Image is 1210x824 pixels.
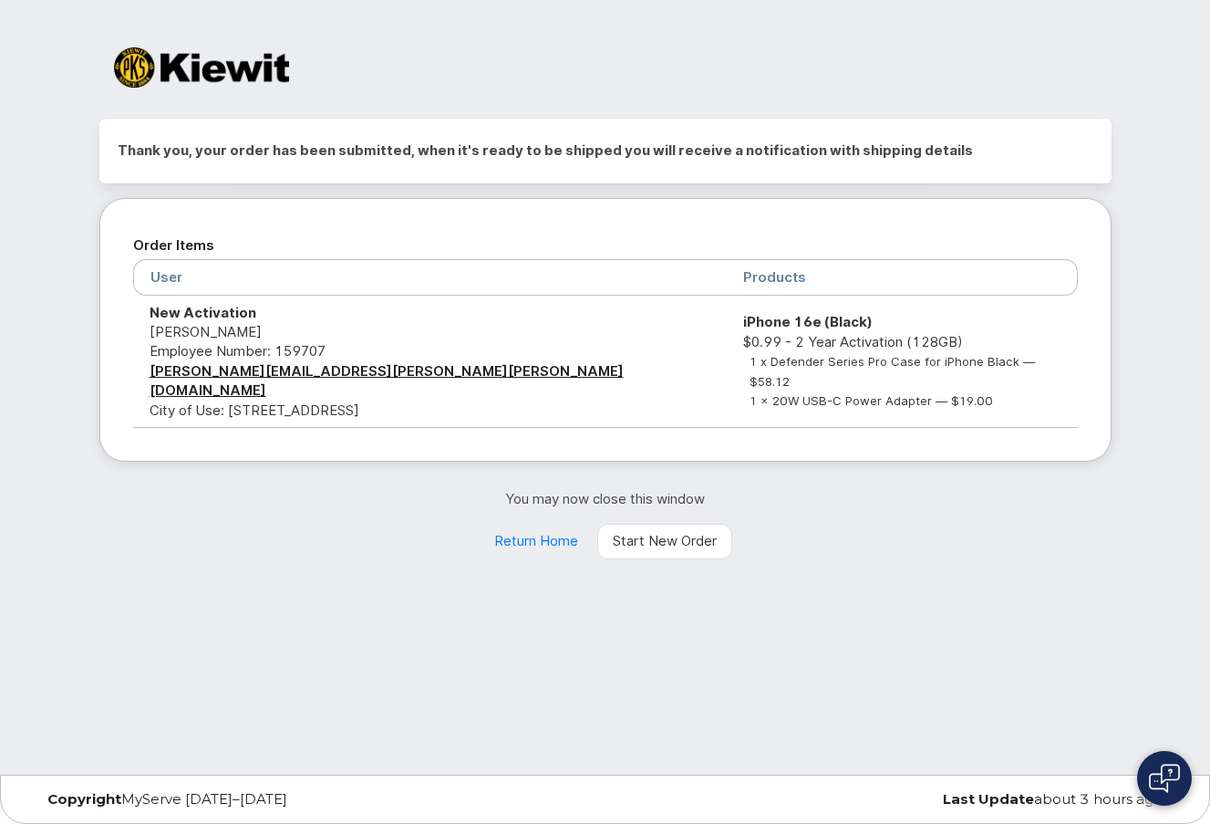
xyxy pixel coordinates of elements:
a: Return Home [479,524,594,560]
img: Open chat [1149,764,1180,793]
small: 1 x Defender Series Pro Case for iPhone Black — $58.12 [750,354,1035,388]
a: Start New Order [597,524,732,560]
strong: New Activation [150,304,256,321]
span: Employee Number: 159707 [150,342,326,360]
a: [PERSON_NAME][EMAIL_ADDRESS][PERSON_NAME][PERSON_NAME][DOMAIN_NAME] [150,362,624,399]
h2: Order Items [133,232,1078,259]
img: Kiewit Corporation [114,47,289,88]
strong: iPhone 16e (Black) [743,313,873,330]
td: $0.99 - 2 Year Activation (128GB) [727,296,1078,429]
td: [PERSON_NAME] City of Use: [STREET_ADDRESS] [133,296,727,429]
div: MyServe [DATE]–[DATE] [34,792,415,807]
th: User [133,259,727,295]
strong: Last Update [943,790,1034,808]
strong: Copyright [47,790,121,808]
th: Products [727,259,1078,295]
h2: Thank you, your order has been submitted, when it's ready to be shipped you will receive a notifi... [118,137,1093,164]
small: 1 x 20W USB-C Power Adapter — $19.00 [750,393,993,408]
div: about 3 hours ago [795,792,1176,807]
p: You may now close this window [99,489,1112,508]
